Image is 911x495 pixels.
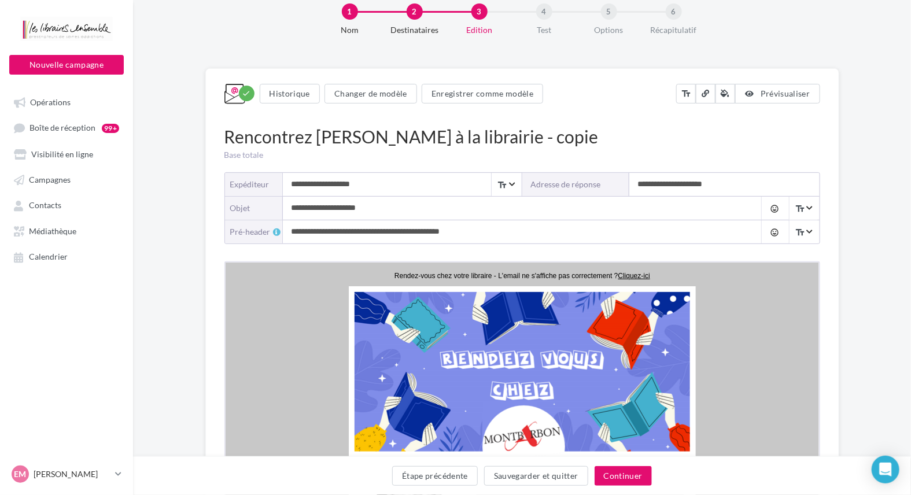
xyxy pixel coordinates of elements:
div: 6 [666,3,682,20]
button: Sauvegarder et quitter [484,466,588,486]
span: EM [14,468,27,480]
span: [PERSON_NAME] devra s'enfoncer au coeur de l'enfer pour élucider cette affaire. [141,469,346,489]
a: Boîte de réception99+ [7,117,126,138]
span: d'être rongé par des vers ; [141,438,346,458]
span: Opérations [30,97,71,107]
div: Pré-header [230,226,283,238]
div: Expéditeur [230,179,274,190]
div: objet [230,202,274,214]
span: Calendrier [29,252,68,262]
label: Adresse de réponse [522,173,629,196]
div: Modifications enregistrées [239,86,255,101]
div: 3 [471,3,488,20]
div: Destinataires [378,24,452,36]
div: Récapitulatif [637,24,711,36]
button: Continuer [595,466,652,486]
i: check [242,89,251,98]
i: text_fields [795,203,806,215]
a: Visibilité en ligne [7,143,126,164]
span: Boîte de réception [29,123,95,133]
div: 2 [407,3,423,20]
a: Contacts [7,194,126,215]
img: L'auteur américain Pete Fromm [130,215,233,319]
button: tag_faces [761,220,788,243]
span: Campagnes [29,175,71,184]
img: Bienvenue à la Librairie Montbarbon - Notre agenda d'animations [129,29,464,204]
button: Nouvelle campagne [9,55,124,75]
span: Contacts [29,201,61,210]
span: Select box activate [789,220,819,243]
a: Médiathèque [7,220,126,241]
i: tag_faces [770,228,780,237]
a: Calendrier [7,246,126,267]
span: Select box activate [491,173,521,196]
div: 1 [342,3,358,20]
button: Historique [260,84,320,104]
div: Base totale [224,149,820,161]
div: Open Intercom Messenger [872,456,899,483]
span: Select box activate [789,197,819,220]
a: Je réserve ma place [313,327,396,337]
i: tag_faces [770,204,780,213]
div: 5 [601,3,617,20]
div: Test [507,24,581,36]
a: Cliquez-ici [393,9,425,17]
button: tag_faces [761,197,788,220]
div: Nom [313,24,387,36]
div: Edition [442,24,517,36]
span: Médiathèque [29,226,76,236]
span: Prévisualiser [761,88,810,98]
p: [PERSON_NAME] [34,468,110,480]
span: [PERSON_NAME], le maître du polar, nous fera l'honneur de sa présence le [DATE] prochain pour une... [141,367,346,418]
a: Campagnes [7,169,126,190]
a: EM [PERSON_NAME] [9,463,124,485]
span: Un cadavre sans empreintes et sans véritable identité ; un patient délirant convaincu [141,427,346,448]
button: Changer de modèle [324,84,417,104]
button: Prévisualiser [735,84,820,104]
div: Rencontrez [PERSON_NAME] à la librairie - copie [224,124,820,149]
span: une unité psychiatrique pour malades difficiles... [141,448,346,468]
i: text_fields [681,88,691,99]
button: Enregistrer comme modèle [422,84,543,104]
i: text_fields [795,227,806,238]
button: text_fields [676,84,696,104]
div: Options [572,24,646,36]
div: 99+ [102,124,119,133]
button: Étape précédente [392,466,478,486]
span: Rendez-vous chez votre libraire - L'email ne s'affiche pas correctement ? [169,9,393,17]
a: Opérations [7,91,126,112]
span: Visibilité en ligne [31,149,93,159]
div: 4 [536,3,552,20]
i: text_fields [497,179,508,191]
